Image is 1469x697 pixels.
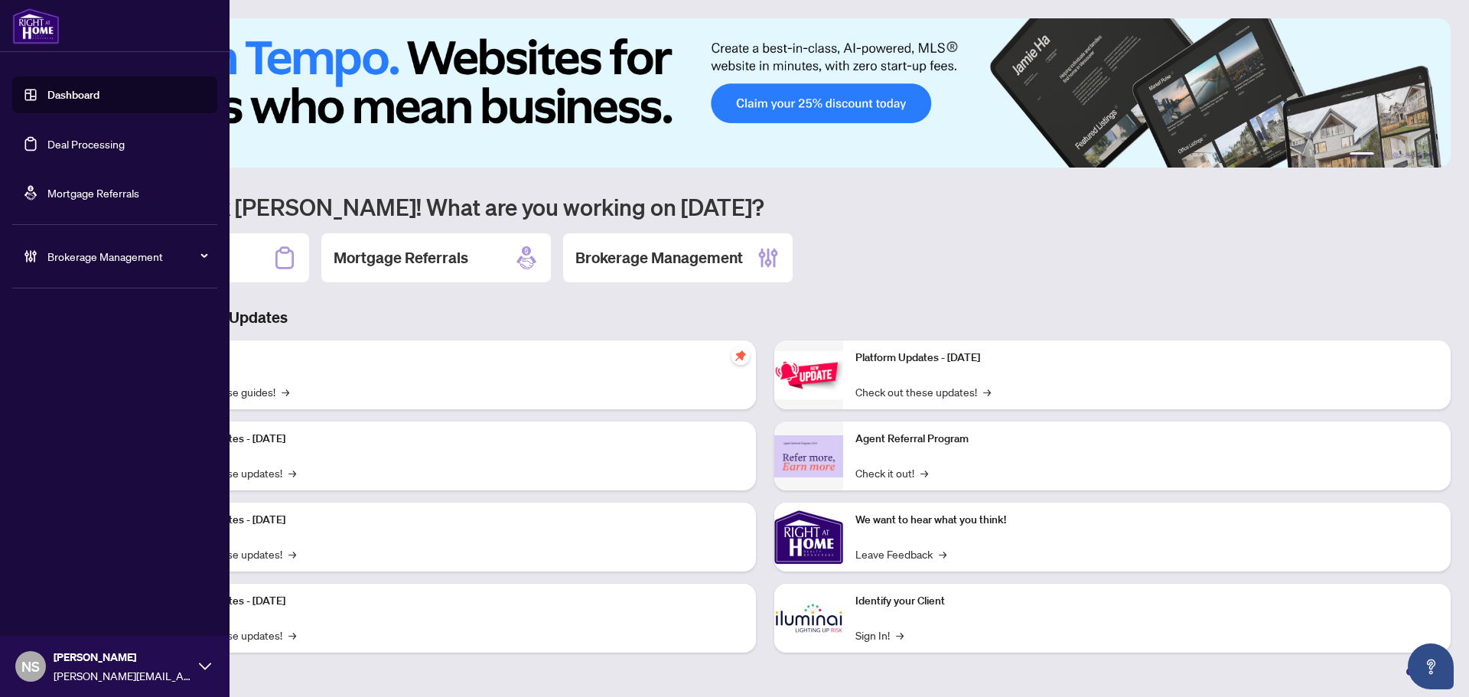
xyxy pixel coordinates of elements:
[983,383,991,400] span: →
[1392,152,1399,158] button: 3
[855,512,1438,529] p: We want to hear what you think!
[282,383,289,400] span: →
[80,307,1451,328] h3: Brokerage & Industry Updates
[161,431,744,448] p: Platform Updates - [DATE]
[47,248,207,265] span: Brokerage Management
[1417,152,1423,158] button: 5
[920,464,928,481] span: →
[575,247,743,269] h2: Brokerage Management
[161,512,744,529] p: Platform Updates - [DATE]
[54,667,191,684] span: [PERSON_NAME][EMAIL_ADDRESS][DOMAIN_NAME]
[774,351,843,399] img: Platform Updates - June 23, 2025
[774,435,843,477] img: Agent Referral Program
[12,8,60,44] img: logo
[1429,152,1435,158] button: 6
[855,546,946,562] a: Leave Feedback→
[47,88,99,102] a: Dashboard
[855,627,904,643] a: Sign In!→
[1408,643,1454,689] button: Open asap
[1350,152,1374,158] button: 1
[54,649,191,666] span: [PERSON_NAME]
[1405,152,1411,158] button: 4
[855,350,1438,366] p: Platform Updates - [DATE]
[47,137,125,151] a: Deal Processing
[288,546,296,562] span: →
[896,627,904,643] span: →
[855,464,928,481] a: Check it out!→
[774,503,843,572] img: We want to hear what you think!
[855,431,1438,448] p: Agent Referral Program
[855,593,1438,610] p: Identify your Client
[80,192,1451,221] h1: Welcome back [PERSON_NAME]! What are you working on [DATE]?
[334,247,468,269] h2: Mortgage Referrals
[21,656,40,677] span: NS
[288,627,296,643] span: →
[939,546,946,562] span: →
[855,383,991,400] a: Check out these updates!→
[288,464,296,481] span: →
[731,347,750,365] span: pushpin
[161,350,744,366] p: Self-Help
[47,186,139,200] a: Mortgage Referrals
[161,593,744,610] p: Platform Updates - [DATE]
[1380,152,1386,158] button: 2
[80,18,1451,168] img: Slide 0
[774,584,843,653] img: Identify your Client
